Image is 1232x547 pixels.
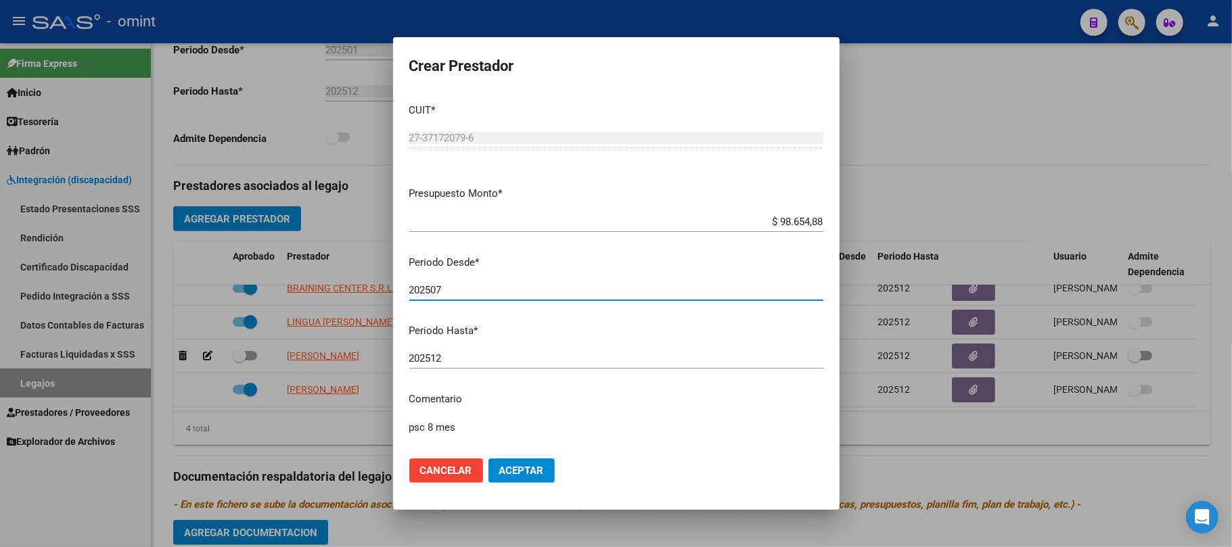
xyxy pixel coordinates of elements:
p: Presupuesto Monto [409,186,823,201]
button: Cancelar [409,458,483,483]
h2: Crear Prestador [409,53,823,79]
p: Periodo Hasta [409,323,823,339]
p: Comentario [409,391,823,407]
button: Aceptar [488,458,555,483]
p: Periodo Desde [409,255,823,270]
div: Open Intercom Messenger [1186,501,1218,533]
span: Aceptar [499,465,544,477]
p: CUIT [409,103,823,118]
span: Cancelar [420,465,472,477]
